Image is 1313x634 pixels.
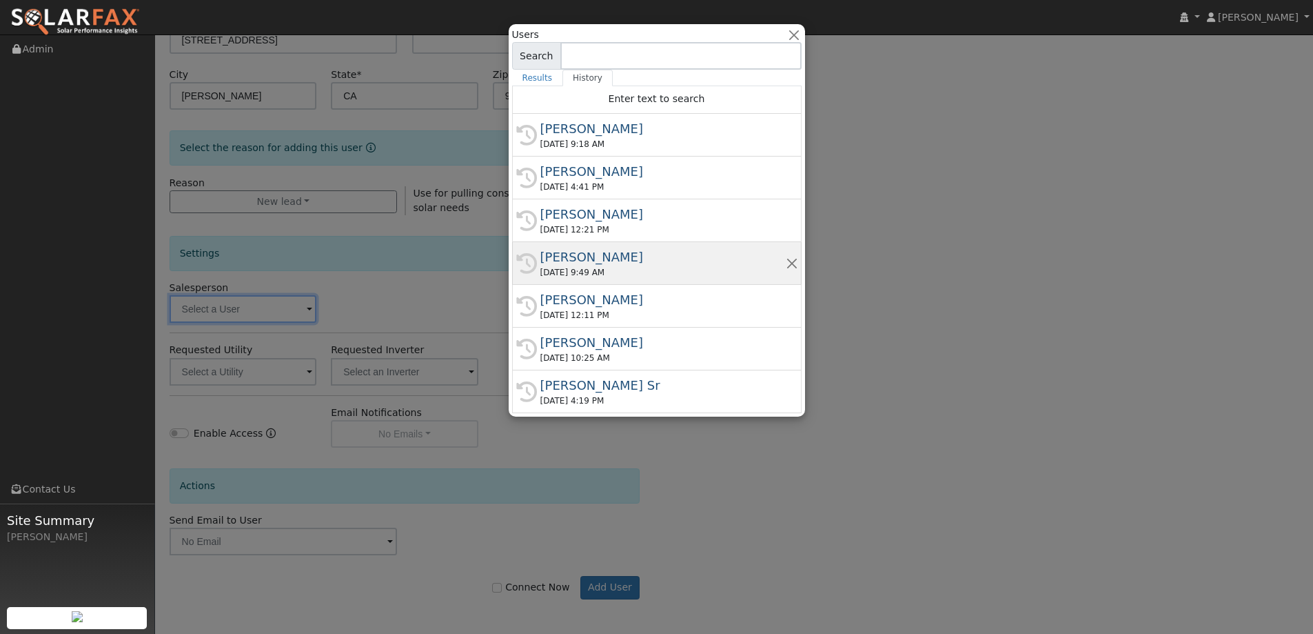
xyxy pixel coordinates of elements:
div: [PERSON_NAME] [540,162,786,181]
div: [DATE] 12:11 PM [540,309,786,321]
div: [PERSON_NAME] [540,333,786,352]
i: History [516,210,537,231]
i: History [516,168,537,188]
div: [PERSON_NAME] Sr [540,376,786,395]
i: History [516,382,537,402]
div: [PERSON_NAME] [7,530,147,544]
i: History [516,125,537,146]
div: [DATE] 9:49 AM [540,266,786,279]
span: Search [512,42,561,70]
div: [DATE] 4:41 PM [540,181,786,193]
div: [PERSON_NAME] [540,205,786,224]
a: Results [512,70,563,86]
span: [PERSON_NAME] [1218,12,1299,23]
div: [PERSON_NAME] [540,290,786,309]
span: Users [512,28,539,42]
img: retrieve [72,611,83,622]
div: [PERSON_NAME] [540,119,786,138]
i: History [516,296,537,317]
div: [DATE] 12:21 PM [540,224,786,236]
a: History [562,70,613,86]
div: [PERSON_NAME] [540,248,786,266]
span: Enter text to search [609,93,705,104]
span: Site Summary [7,511,147,530]
i: History [516,253,537,274]
div: [DATE] 9:18 AM [540,138,786,150]
img: SolarFax [10,8,140,37]
button: Remove this history [785,256,798,270]
div: [DATE] 10:25 AM [540,352,786,364]
i: History [516,339,537,359]
div: [DATE] 4:19 PM [540,395,786,407]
